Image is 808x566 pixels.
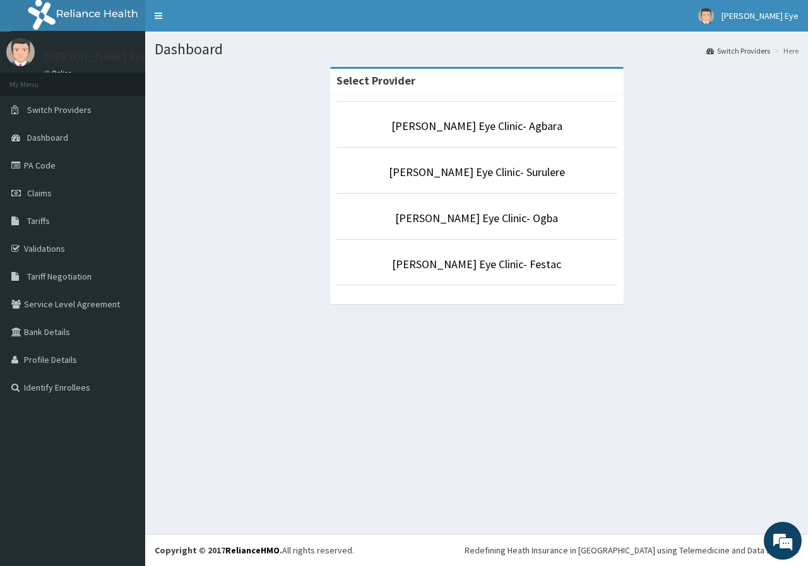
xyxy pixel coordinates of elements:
a: [PERSON_NAME] Eye Clinic- Agbara [391,119,562,133]
a: Switch Providers [706,45,770,56]
span: Tariff Negotiation [27,271,92,282]
a: [PERSON_NAME] Eye Clinic- Surulere [389,165,565,179]
span: Claims [27,187,52,199]
a: [PERSON_NAME] Eye Clinic- Festac [392,257,561,271]
span: Switch Providers [27,104,92,115]
img: User Image [6,38,35,66]
img: User Image [698,8,714,24]
div: Redefining Heath Insurance in [GEOGRAPHIC_DATA] using Telemedicine and Data Science! [465,544,799,557]
a: [PERSON_NAME] Eye Clinic- Ogba [395,211,558,225]
span: [PERSON_NAME] Eye [722,10,799,21]
strong: Select Provider [336,73,415,88]
li: Here [771,45,799,56]
a: Online [44,69,74,78]
span: Dashboard [27,132,68,143]
h1: Dashboard [155,41,799,57]
a: RelianceHMO [225,545,280,556]
footer: All rights reserved. [145,534,808,566]
strong: Copyright © 2017 . [155,545,282,556]
p: [PERSON_NAME] Eye [44,51,147,62]
span: Tariffs [27,215,50,227]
